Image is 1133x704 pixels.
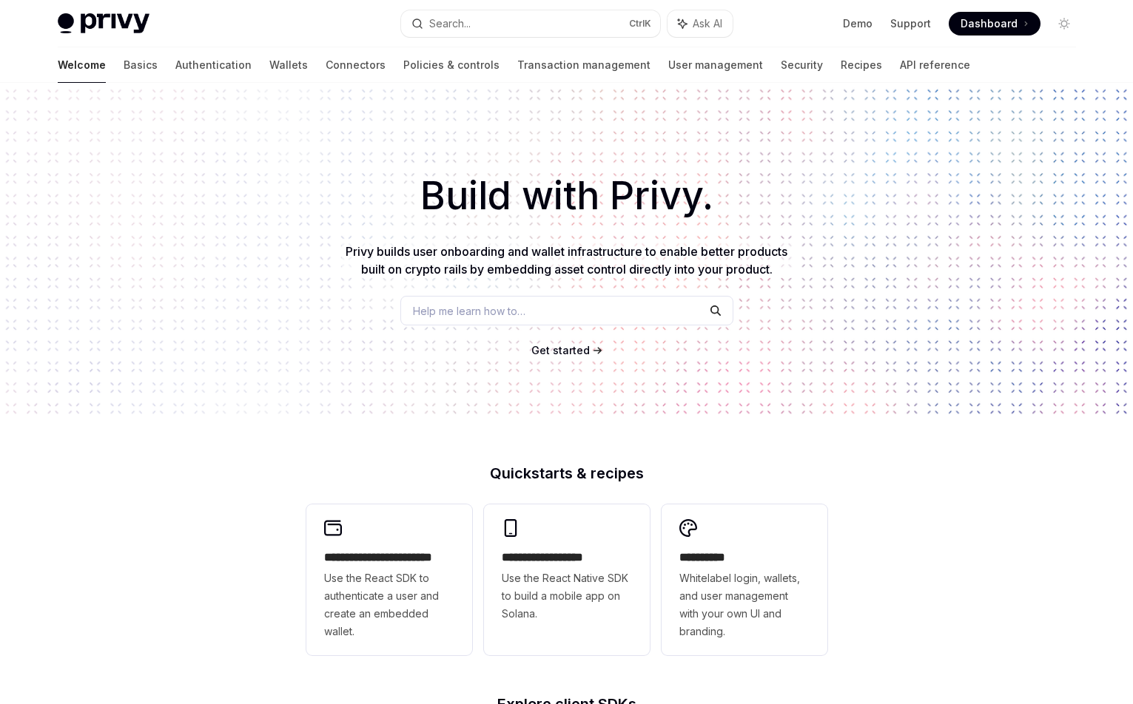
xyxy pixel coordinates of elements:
button: Search...CtrlK [401,10,660,37]
a: Support [890,16,931,31]
span: Get started [531,344,590,356]
a: Security [781,47,823,83]
a: Demo [843,16,873,31]
a: Basics [124,47,158,83]
a: **** *****Whitelabel login, wallets, and user management with your own UI and branding. [662,504,827,655]
a: Policies & controls [403,47,500,83]
img: light logo [58,13,149,34]
button: Ask AI [668,10,733,37]
span: Ctrl K [629,18,651,30]
span: Use the React SDK to authenticate a user and create an embedded wallet. [324,569,454,640]
a: Dashboard [949,12,1040,35]
a: Authentication [175,47,252,83]
span: Dashboard [961,16,1018,31]
h2: Quickstarts & recipes [306,466,827,481]
button: Toggle dark mode [1052,12,1076,35]
a: **** **** **** ***Use the React Native SDK to build a mobile app on Solana. [484,504,650,655]
a: Welcome [58,47,106,83]
a: Transaction management [517,47,650,83]
a: Wallets [269,47,308,83]
span: Ask AI [693,16,722,31]
span: Privy builds user onboarding and wallet infrastructure to enable better products built on crypto ... [346,244,787,277]
a: User management [668,47,763,83]
a: Get started [531,343,590,358]
a: Connectors [326,47,386,83]
div: Search... [429,15,471,33]
a: API reference [900,47,970,83]
span: Whitelabel login, wallets, and user management with your own UI and branding. [679,569,810,640]
h1: Build with Privy. [24,167,1109,225]
span: Use the React Native SDK to build a mobile app on Solana. [502,569,632,623]
a: Recipes [841,47,882,83]
span: Help me learn how to… [413,303,525,319]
